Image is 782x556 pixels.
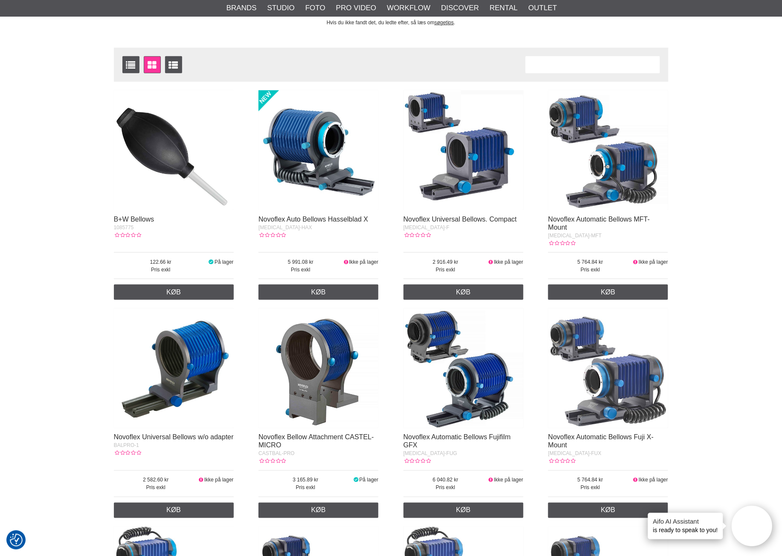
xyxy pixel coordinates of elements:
span: På lager [215,259,234,265]
img: Novoflex Automatic Bellows Fuji X-Mount [548,308,668,428]
span: CASTBAL-PRO [259,451,295,457]
a: Workflow [387,3,430,14]
div: Kundebedømmelse: 0 [548,458,576,465]
a: Novoflex Universal Bellows. Compact [404,216,517,223]
div: Kundebedømmelse: 0 [259,231,286,239]
i: Ikke på lager [198,477,204,483]
span: [MEDICAL_DATA]-FUX [548,451,602,457]
a: Køb [259,285,378,300]
a: søgetips [435,20,454,26]
span: 3 165.89 [259,476,353,484]
a: Discover [441,3,479,14]
span: 6 040.82 [404,476,488,484]
a: Novoflex Auto Bellows Hasselblad X [259,216,368,223]
a: Rental [490,3,518,14]
span: 1085775 [114,225,134,230]
span: Pris exkl [548,266,633,274]
a: Novoflex Universal Bellows w/o adapter [114,434,234,441]
a: Studio [267,3,295,14]
span: Ikke på lager [639,259,668,265]
span: BALPRO-1 [114,443,139,449]
span: 122.66 [114,258,208,266]
a: Køb [548,503,668,518]
span: Pris exkl [114,484,198,492]
span: Ikke på lager [494,259,523,265]
div: Kundebedømmelse: 0 [404,231,431,239]
span: 2 916.49 [404,258,488,266]
img: Revisit consent button [10,534,23,547]
i: Ikke på lager [633,477,639,483]
span: Pris exkl [114,266,208,274]
a: Novoflex Automatic Bellows MFT-Mount [548,216,650,231]
span: . [454,20,455,26]
span: 5 764.84 [548,258,633,266]
div: Kundebedømmelse: 0 [548,239,576,247]
a: Vis liste [122,56,140,73]
img: Novoflex Universal Bellows. Compact [404,90,523,210]
i: Ikke på lager [633,259,639,265]
span: [MEDICAL_DATA]-HAX [259,225,312,230]
a: Pro Video [336,3,376,14]
span: Pris exkl [404,266,488,274]
i: Ikke på lager [343,259,349,265]
span: Ikke på lager [494,477,523,483]
span: 5 991.08 [259,258,343,266]
a: Køb [548,285,668,300]
a: Køb [404,285,523,300]
img: Novoflex Auto Bellows Hasselblad X [259,90,378,210]
div: Kundebedømmelse: 0 [259,458,286,465]
span: Ikke på lager [204,477,234,483]
span: Ikke på lager [639,477,668,483]
div: Kundebedømmelse: 0 [114,449,141,457]
a: Outlet [529,3,557,14]
span: Pris exkl [259,266,343,274]
a: Brands [227,3,257,14]
span: 5 764.84 [548,476,633,484]
i: På lager [208,259,215,265]
span: [MEDICAL_DATA]-FUG [404,451,457,457]
a: Køb [114,503,234,518]
span: Pris exkl [548,484,633,492]
div: Kundebedømmelse: 0 [114,231,141,239]
a: Novoflex Automatic Bellows Fujifilm GFX [404,434,511,449]
span: Pris exkl [404,484,488,492]
img: Novoflex Automatic Bellows Fujifilm GFX [404,308,523,428]
a: Novoflex Bellow Attachment CASTEL-MICRO [259,434,374,449]
span: Ikke på lager [349,259,378,265]
i: På lager [353,477,360,483]
a: Vinduevisning [144,56,161,73]
a: Novoflex Automatic Bellows Fuji X-Mount [548,434,654,449]
span: 2 582.60 [114,476,198,484]
a: Køb [404,503,523,518]
img: B+W Bellows [114,90,234,210]
img: Novoflex Bellow Attachment CASTEL-MICRO [259,308,378,428]
span: Pris exkl [259,484,353,492]
span: [MEDICAL_DATA]-MFT [548,233,602,239]
span: [MEDICAL_DATA]-F [404,225,450,230]
a: Foto [305,3,326,14]
i: Ikke på lager [488,477,494,483]
h4: Aifo AI Assistant [653,517,718,526]
i: Ikke på lager [488,259,494,265]
a: Køb [114,285,234,300]
span: På lager [359,477,378,483]
a: Udvid liste [165,56,182,73]
div: Kundebedømmelse: 0 [404,458,431,465]
img: Novoflex Automatic Bellows MFT-Mount [548,90,668,210]
img: Novoflex Universal Bellows w/o adapter [114,308,234,428]
div: is ready to speak to you! [648,513,723,539]
a: B+W Bellows [114,216,154,223]
button: Samtykkepræferencer [10,533,23,548]
span: Hvis du ikke fandt det, du ledte efter, så læs om [327,20,435,26]
a: Køb [259,503,378,518]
